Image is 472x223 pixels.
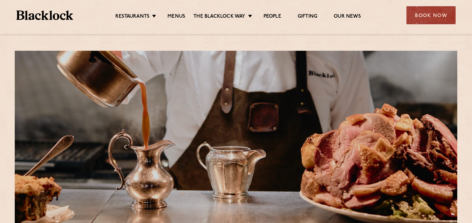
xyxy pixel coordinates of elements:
a: People [264,13,281,21]
a: Menus [167,13,185,21]
div: Book Now [406,6,456,24]
a: Gifting [298,13,317,21]
a: Our News [334,13,361,21]
a: Restaurants [115,13,149,21]
img: BL_Textured_Logo-footer-cropped.svg [16,10,73,20]
a: The Blacklock Way [193,13,245,21]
